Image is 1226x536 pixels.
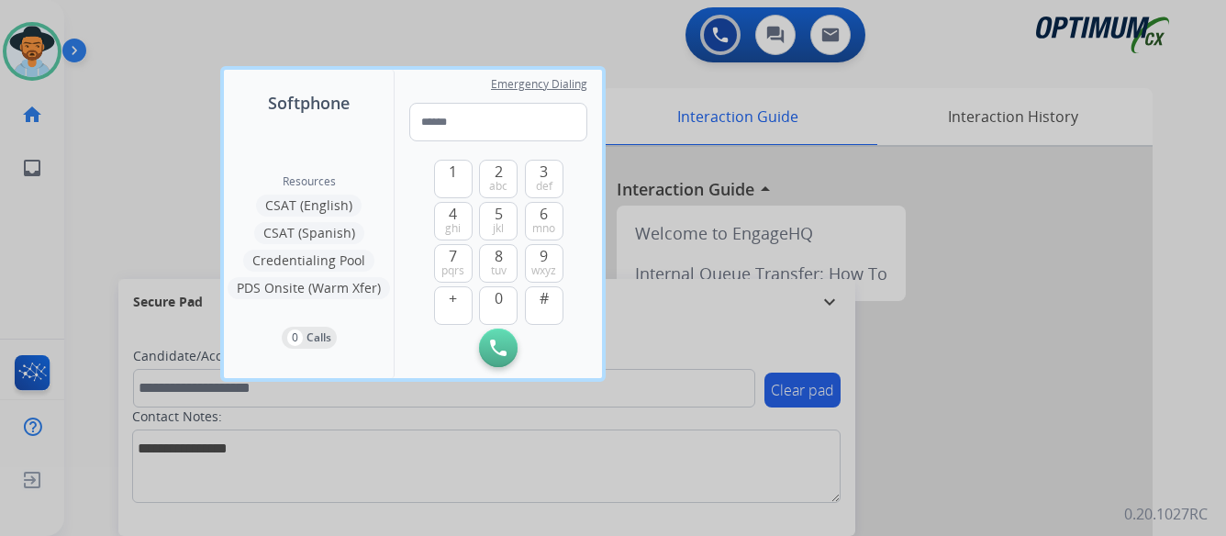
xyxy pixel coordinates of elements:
button: 3def [525,160,563,198]
p: Calls [306,329,331,346]
button: 1 [434,160,473,198]
span: ghi [445,221,461,236]
button: 0Calls [282,327,337,349]
span: abc [489,179,507,194]
span: 2 [495,161,503,183]
button: 5jkl [479,202,518,240]
span: 7 [449,245,457,267]
span: 6 [540,203,548,225]
span: 1 [449,161,457,183]
button: 4ghi [434,202,473,240]
span: 0 [495,287,503,309]
button: CSAT (Spanish) [254,222,364,244]
p: 0.20.1027RC [1124,503,1208,525]
span: pqrs [441,263,464,278]
span: + [449,287,457,309]
span: # [540,287,549,309]
p: 0 [287,329,303,346]
span: jkl [493,221,504,236]
button: 2abc [479,160,518,198]
span: 8 [495,245,503,267]
button: CSAT (English) [256,195,362,217]
span: Resources [283,174,336,189]
span: tuv [491,263,507,278]
img: call-button [490,340,507,356]
button: + [434,286,473,325]
button: # [525,286,563,325]
span: 3 [540,161,548,183]
button: 8tuv [479,244,518,283]
span: 5 [495,203,503,225]
button: 9wxyz [525,244,563,283]
button: PDS Onsite (Warm Xfer) [228,277,390,299]
span: def [536,179,552,194]
button: 0 [479,286,518,325]
span: mno [532,221,555,236]
span: Softphone [268,90,350,116]
button: 6mno [525,202,563,240]
button: 7pqrs [434,244,473,283]
span: wxyz [531,263,556,278]
span: 9 [540,245,548,267]
span: 4 [449,203,457,225]
span: Emergency Dialing [491,77,587,92]
button: Credentialing Pool [243,250,374,272]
